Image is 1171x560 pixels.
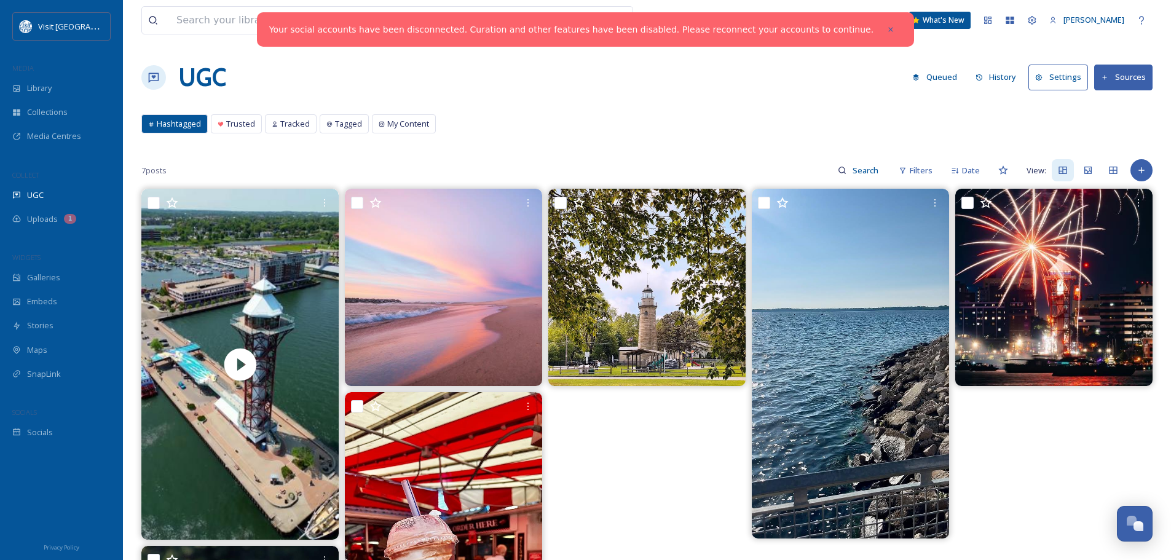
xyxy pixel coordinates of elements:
[27,106,68,118] span: Collections
[141,189,339,540] img: thumbnail
[12,253,41,262] span: WIDGETS
[44,543,79,551] span: Privacy Policy
[548,189,746,386] img: 480969392_617623461047495_534417515499143130_n.jpg
[1028,65,1094,90] a: Settings
[157,118,201,130] span: Hashtagged
[906,65,963,89] button: Queued
[1094,65,1153,90] button: Sources
[44,539,79,554] a: Privacy Policy
[1028,65,1088,90] button: Settings
[64,214,76,224] div: 1
[1043,8,1130,32] a: [PERSON_NAME]
[280,118,310,130] span: Tracked
[909,12,971,29] a: What's New
[554,8,626,32] a: View all files
[226,118,255,130] span: Trusted
[27,130,81,142] span: Media Centres
[27,368,61,380] span: SnapLink
[27,296,57,307] span: Embeds
[387,118,429,130] span: My Content
[1063,14,1124,25] span: [PERSON_NAME]
[12,408,37,417] span: SOCIALS
[752,189,949,538] img: 515162926_17858784228445859_1929561525818375613_n.jpg
[969,65,1029,89] a: History
[178,59,226,96] a: UGC
[170,7,532,34] input: Search your library
[27,213,58,225] span: Uploads
[335,118,362,130] span: Tagged
[345,189,542,386] img: 513862900_18029893217676568_7365394115669090181_n.jpg
[141,189,339,540] video: Erie,PA #eriepa
[27,427,53,438] span: Socials
[27,320,53,331] span: Stories
[1117,506,1153,542] button: Open Chat
[38,20,133,32] span: Visit [GEOGRAPHIC_DATA]
[12,170,39,179] span: COLLECT
[12,63,34,73] span: MEDIA
[27,189,44,201] span: UGC
[955,189,1153,386] img: 515369122_18030437150676568_5819561758332869138_n.jpg
[910,165,932,176] span: Filters
[1027,165,1046,176] span: View:
[27,272,60,283] span: Galleries
[269,23,873,36] a: Your social accounts have been disconnected. Curation and other features have been disabled. Plea...
[962,165,980,176] span: Date
[27,82,52,94] span: Library
[846,158,886,183] input: Search
[969,65,1023,89] button: History
[20,20,32,33] img: download%20%281%29.png
[906,65,969,89] a: Queued
[27,344,47,356] span: Maps
[141,165,167,176] span: 7 posts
